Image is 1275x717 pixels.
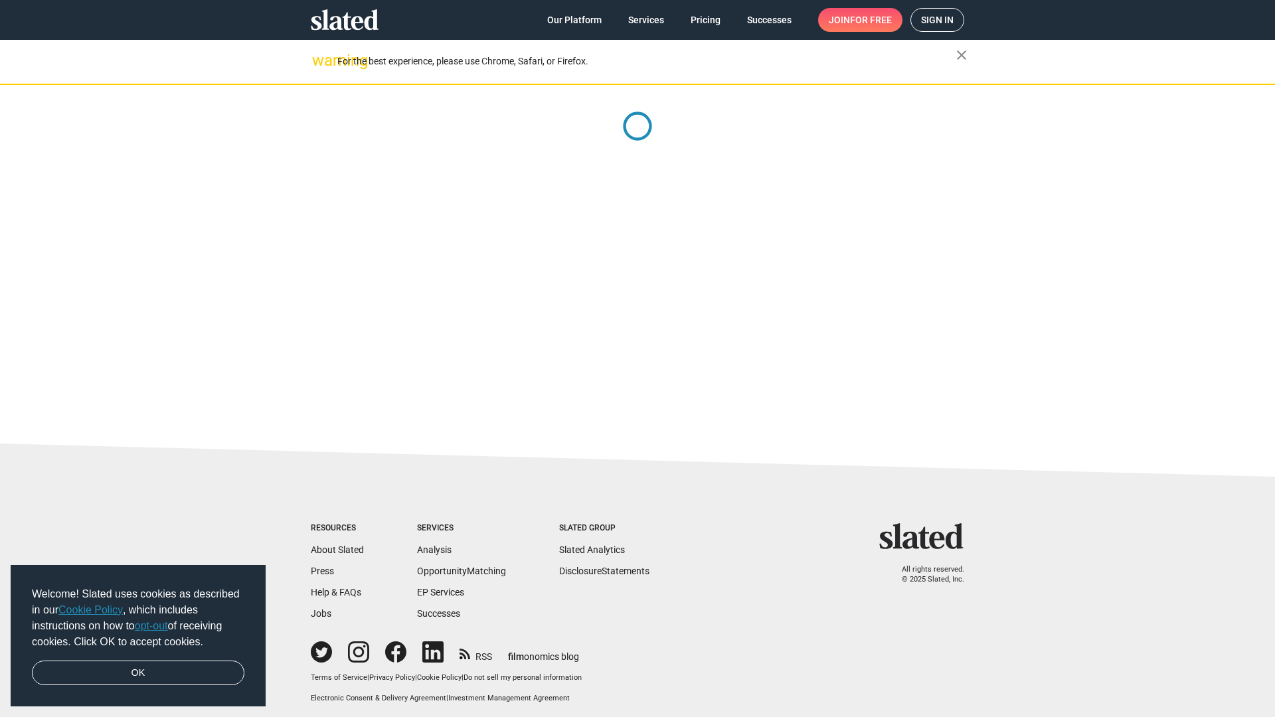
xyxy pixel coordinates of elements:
[135,620,168,631] a: opt-out
[311,566,334,576] a: Press
[460,643,492,663] a: RSS
[448,694,570,702] a: Investment Management Agreement
[369,673,415,682] a: Privacy Policy
[311,608,331,619] a: Jobs
[559,523,649,534] div: Slated Group
[417,544,452,555] a: Analysis
[11,565,266,707] div: cookieconsent
[446,694,448,702] span: |
[311,587,361,597] a: Help & FAQs
[367,673,369,682] span: |
[337,52,956,70] div: For the best experience, please use Chrome, Safari, or Firefox.
[464,673,582,683] button: Do not sell my personal information
[462,673,464,682] span: |
[736,8,802,32] a: Successes
[628,8,664,32] span: Services
[311,523,364,534] div: Resources
[829,8,892,32] span: Join
[850,8,892,32] span: for free
[311,673,367,682] a: Terms of Service
[818,8,902,32] a: Joinfor free
[32,661,244,686] a: dismiss cookie message
[508,651,524,662] span: film
[537,8,612,32] a: Our Platform
[747,8,792,32] span: Successes
[508,640,579,663] a: filmonomics blog
[559,544,625,555] a: Slated Analytics
[311,544,364,555] a: About Slated
[417,608,460,619] a: Successes
[32,586,244,650] span: Welcome! Slated uses cookies as described in our , which includes instructions on how to of recei...
[311,694,446,702] a: Electronic Consent & Delivery Agreement
[415,673,417,682] span: |
[417,587,464,597] a: EP Services
[559,566,649,576] a: DisclosureStatements
[910,8,964,32] a: Sign in
[618,8,675,32] a: Services
[417,566,506,576] a: OpportunityMatching
[58,604,123,615] a: Cookie Policy
[680,8,731,32] a: Pricing
[547,8,602,32] span: Our Platform
[417,523,506,534] div: Services
[417,673,462,682] a: Cookie Policy
[312,52,328,68] mat-icon: warning
[921,9,954,31] span: Sign in
[888,565,964,584] p: All rights reserved. © 2025 Slated, Inc.
[691,8,721,32] span: Pricing
[954,47,970,63] mat-icon: close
